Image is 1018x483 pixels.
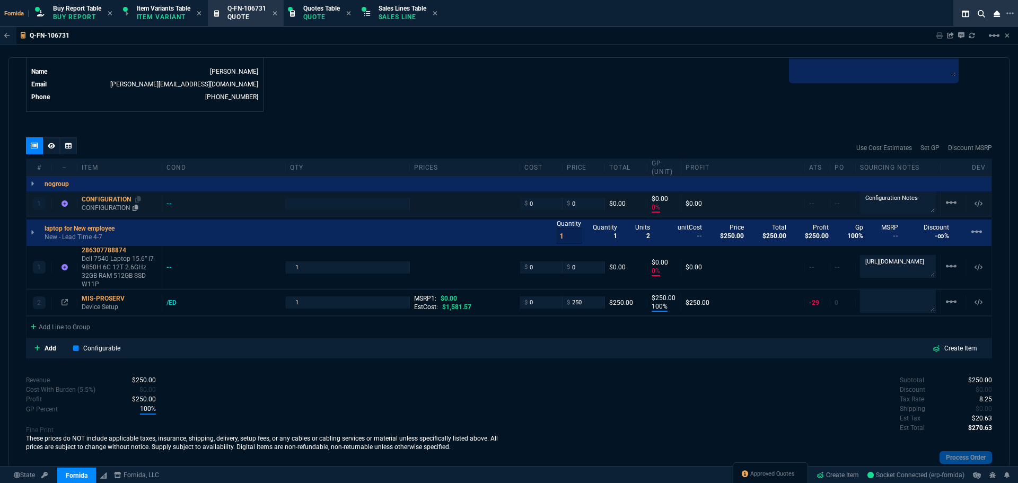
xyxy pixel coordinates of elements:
a: Global State [11,470,38,480]
p: spec.value [129,385,156,394]
nx-icon: Open In Opposite Panel [62,299,68,306]
p: Dell 7540 Laptop 15.6” i7-9850H 6C 12T 2.6GHz 32GB RAM 512GB SSD W11P [82,254,157,288]
p: Q-FN-106731 [30,31,69,40]
div: $250.00 [686,298,800,307]
span: With Burden (5.5%) [132,396,156,403]
p: CONFIGURATION [82,204,157,212]
div: dev [966,163,991,172]
p: Buy Report [53,13,101,21]
span: -- [835,264,840,271]
span: $1,581.57 [442,303,471,311]
nx-icon: Split Panels [958,7,973,20]
p: Revenue [26,375,50,385]
nx-icon: Close Workbench [989,7,1004,20]
div: cond [162,163,286,172]
span: Email [31,81,47,88]
div: $250.00 [609,298,643,307]
a: [PERSON_NAME][EMAIL_ADDRESS][DOMAIN_NAME] [110,81,258,88]
span: Phone [31,93,50,101]
span: $ [524,263,528,271]
mat-icon: Example home icon [945,295,958,308]
p: 100% [652,302,668,312]
a: Set GP [920,143,940,153]
span: Item Variants Table [137,5,190,12]
div: Total [605,163,647,172]
span: -- [809,200,814,207]
p: $0.00 [652,195,677,203]
span: Cost With Burden (5.5%) [139,386,156,393]
p: spec.value [970,394,993,404]
nx-icon: Back to Table [4,32,10,39]
span: Approved Quotes [750,470,795,478]
div: MSRP1: [414,294,515,303]
p: Quote [227,13,266,21]
div: Item [77,163,162,172]
span: 0 [976,386,992,393]
span: Sales Lines Table [379,5,426,12]
p: laptop for New employee [45,224,115,233]
div: qty [286,163,409,172]
p: With Burden (5.5%) [26,405,58,414]
div: 286307788874 [82,246,157,254]
a: msbcCompanyName [111,470,162,480]
div: -- [166,199,182,208]
div: -- [52,163,77,172]
nx-icon: Close Tab [108,10,112,18]
p: Item Variant [137,13,190,21]
a: [PERSON_NAME] [210,68,258,75]
span: 20.625 [972,415,992,422]
p: undefined [900,385,925,394]
p: $0.00 [652,258,677,267]
nx-icon: Close Tab [197,10,201,18]
p: 2 [37,298,41,307]
div: prices [410,163,520,172]
span: $ [567,199,570,208]
div: -- [166,263,182,271]
div: GP (unit) [647,159,681,176]
p: 0% [652,203,660,213]
div: $0.00 [609,263,643,271]
span: -- [835,200,840,207]
p: spec.value [122,375,156,385]
span: With Burden (5.5%) [140,404,156,415]
p: 0% [652,267,660,276]
p: Configurable [83,344,120,353]
mat-icon: Example home icon [970,225,983,238]
p: spec.value [959,423,993,433]
a: Hide Workbench [1005,31,1010,40]
span: Socket Connected (erp-fornida) [867,471,964,479]
p: spec.value [122,394,156,404]
span: $0.00 [441,295,457,302]
div: price [563,163,605,172]
p: Sales Line [379,13,426,21]
a: Discount MSRP [948,143,992,153]
div: # [27,163,52,172]
span: 250 [968,376,992,384]
mat-icon: Example home icon [945,196,958,209]
p: undefined [900,394,924,404]
span: $ [567,298,570,307]
p: spec.value [130,404,156,415]
div: $0.00 [609,199,643,208]
nx-icon: Close Tab [273,10,277,18]
span: 0 [835,299,838,306]
nx-icon: Item not found in Business Central. The quote is still valid. [62,200,68,207]
p: 1 [37,263,41,271]
span: $ [524,199,528,208]
p: Cost With Burden (5.5%) [26,385,95,394]
span: -29 [809,299,819,306]
p: $250.00 [652,294,677,302]
tr: undefined [31,66,259,77]
span: Fornida [4,10,29,17]
div: Add Line to Group [27,317,94,336]
a: API TOKEN [38,470,51,480]
p: spec.value [966,385,993,394]
div: PO [830,163,856,172]
p: With Burden (5.5%) [26,394,42,404]
nx-icon: Open New Tab [1006,8,1014,19]
tr: undefined [31,92,259,102]
span: Buy Report Table [53,5,101,12]
p: undefined [900,375,924,385]
p: spec.value [962,414,993,423]
div: EstCost: [414,303,515,311]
